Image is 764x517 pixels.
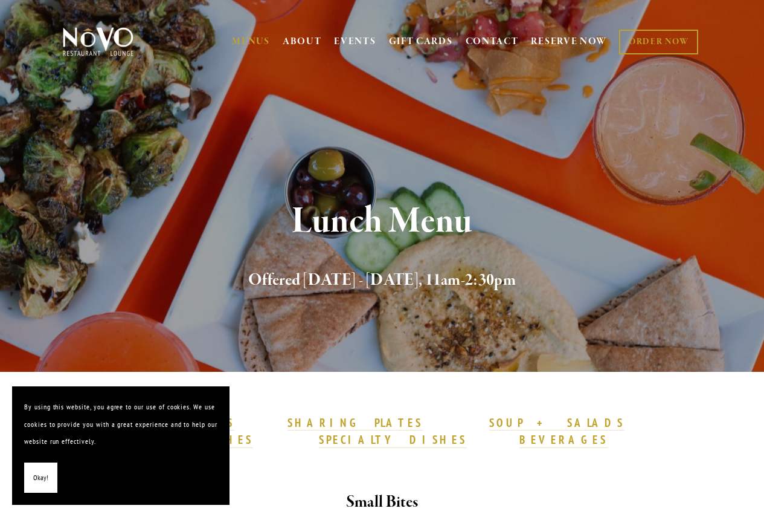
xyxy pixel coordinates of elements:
[80,202,684,241] h1: Lunch Menu
[519,432,608,448] a: BEVERAGES
[531,30,607,53] a: RESERVE NOW
[24,398,217,450] p: By using this website, you agree to our use of cookies. We use cookies to provide you with a grea...
[156,432,253,448] a: SANDWICHES
[80,268,684,293] h2: Offered [DATE] - [DATE], 11am-2:30pm
[619,30,698,54] a: ORDER NOW
[24,463,57,493] button: Okay!
[466,30,519,53] a: CONTACT
[283,36,322,48] a: ABOUT
[287,415,423,430] strong: SHARING PLATES
[232,36,270,48] a: MENUS
[319,432,466,448] a: SPECIALTY DISHES
[389,30,453,53] a: GIFT CARDS
[33,469,48,487] span: Okay!
[287,415,423,431] a: SHARING PLATES
[334,36,376,48] a: EVENTS
[346,492,418,513] strong: Small Bites
[519,432,608,447] strong: BEVERAGES
[12,386,230,505] section: Cookie banner
[489,415,624,430] strong: SOUP + SALADS
[489,415,624,431] a: SOUP + SALADS
[319,432,466,447] strong: SPECIALTY DISHES
[60,27,136,57] img: Novo Restaurant &amp; Lounge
